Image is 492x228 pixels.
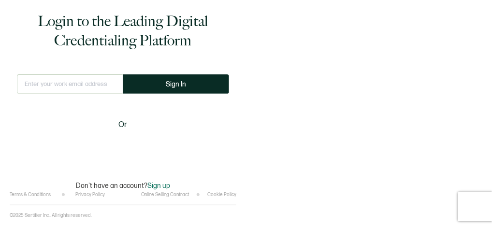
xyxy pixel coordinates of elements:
[63,137,184,158] iframe: Sign in with Google Button
[17,12,229,50] h1: Login to the Leading Digital Credentialing Platform
[207,192,236,198] a: Cookie Policy
[17,74,123,94] input: Enter your work email address
[147,182,170,190] span: Sign up
[166,81,186,88] span: Sign In
[119,119,128,131] span: Or
[76,182,170,190] p: Don't have an account?
[142,192,189,198] a: Online Selling Contract
[123,74,229,94] button: Sign In
[10,192,51,198] a: Terms & Conditions
[10,213,92,218] p: ©2025 Sertifier Inc.. All rights reserved.
[75,192,105,198] a: Privacy Policy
